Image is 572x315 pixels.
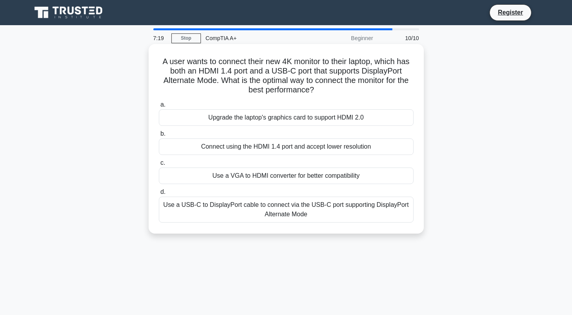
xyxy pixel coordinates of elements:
[378,30,424,46] div: 10/10
[159,168,414,184] div: Use a VGA to HDMI converter for better compatibility
[160,188,166,195] span: d.
[160,101,166,108] span: a.
[171,33,201,43] a: Stop
[149,30,171,46] div: 7:19
[159,109,414,126] div: Upgrade the laptop's graphics card to support HDMI 2.0
[493,7,528,17] a: Register
[159,197,414,223] div: Use a USB-C to DisplayPort cable to connect via the USB-C port supporting DisplayPort Alternate Mode
[158,57,414,95] h5: A user wants to connect their new 4K monitor to their laptop, which has both an HDMI 1.4 port and...
[309,30,378,46] div: Beginner
[201,30,309,46] div: CompTIA A+
[159,138,414,155] div: Connect using the HDMI 1.4 port and accept lower resolution
[160,130,166,137] span: b.
[160,159,165,166] span: c.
